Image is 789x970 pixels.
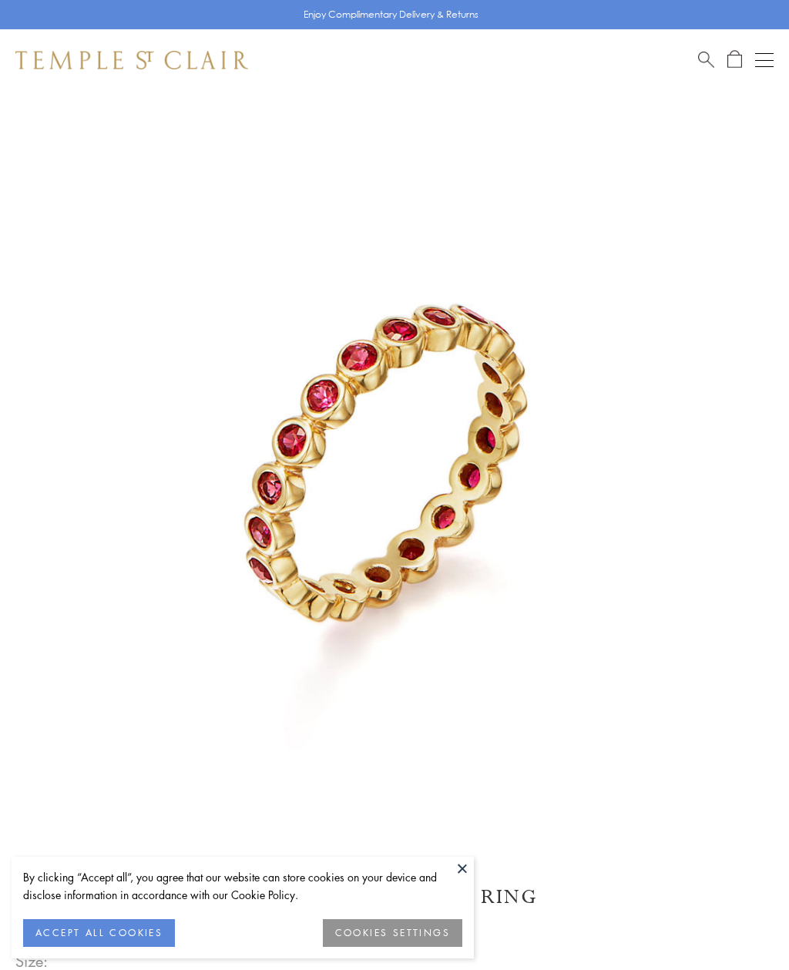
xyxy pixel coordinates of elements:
[15,51,248,69] img: Temple St. Clair
[755,51,774,69] button: Open navigation
[23,868,462,904] div: By clicking “Accept all”, you agree that our website can store cookies on your device and disclos...
[304,7,478,22] p: Enjoy Complimentary Delivery & Returns
[698,50,714,69] a: Search
[23,919,175,947] button: ACCEPT ALL COOKIES
[727,50,742,69] a: Open Shopping Bag
[323,919,462,947] button: COOKIES SETTINGS
[23,91,743,811] img: 18K Ruby Eternity Ring
[712,898,774,955] iframe: Gorgias live chat messenger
